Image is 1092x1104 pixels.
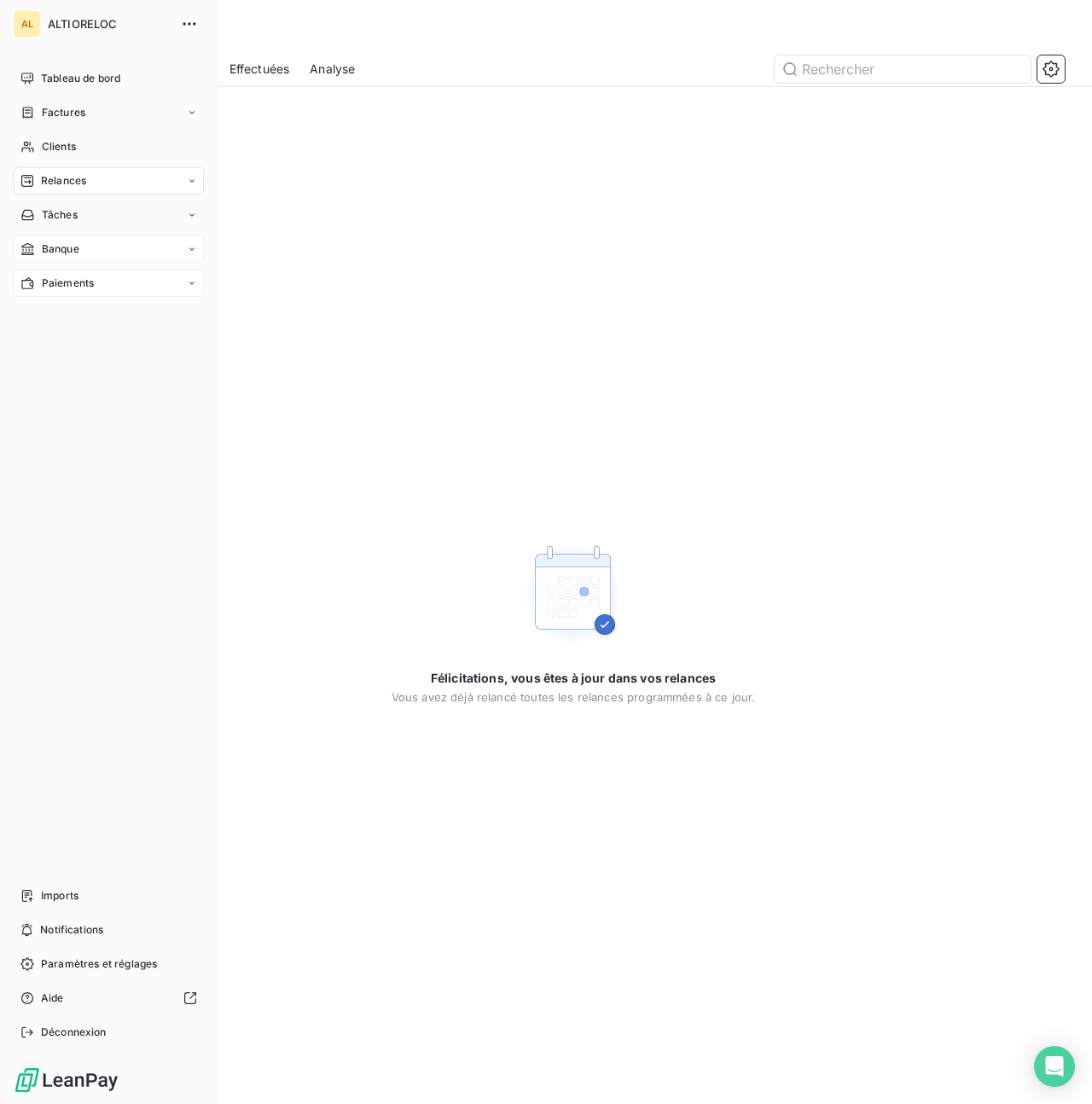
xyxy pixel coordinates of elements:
[42,241,79,257] span: Banque
[14,1066,119,1094] img: Logo LeanPay
[310,61,355,78] span: Analyse
[41,991,64,1006] span: Aide
[41,956,157,972] span: Paramètres et réglages
[775,55,1031,83] input: Rechercher
[41,71,120,86] span: Tableau de bord
[41,888,78,904] span: Imports
[42,207,78,223] span: Tâches
[14,10,41,38] div: AL
[40,922,103,938] span: Notifications
[229,61,290,78] span: Effectuées
[41,1025,107,1040] span: Déconnexion
[14,985,204,1012] a: Aide
[42,139,76,154] span: Clients
[42,276,94,291] span: Paiements
[48,17,171,31] span: ALTIORELOC
[392,690,756,704] span: Vous avez déjà relancé toutes les relances programmées à ce jour.
[519,540,628,649] img: Empty state
[1034,1046,1075,1087] div: Open Intercom Messenger
[431,670,716,687] span: Félicitations, vous êtes à jour dans vos relances
[41,173,86,189] span: Relances
[42,105,85,120] span: Factures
